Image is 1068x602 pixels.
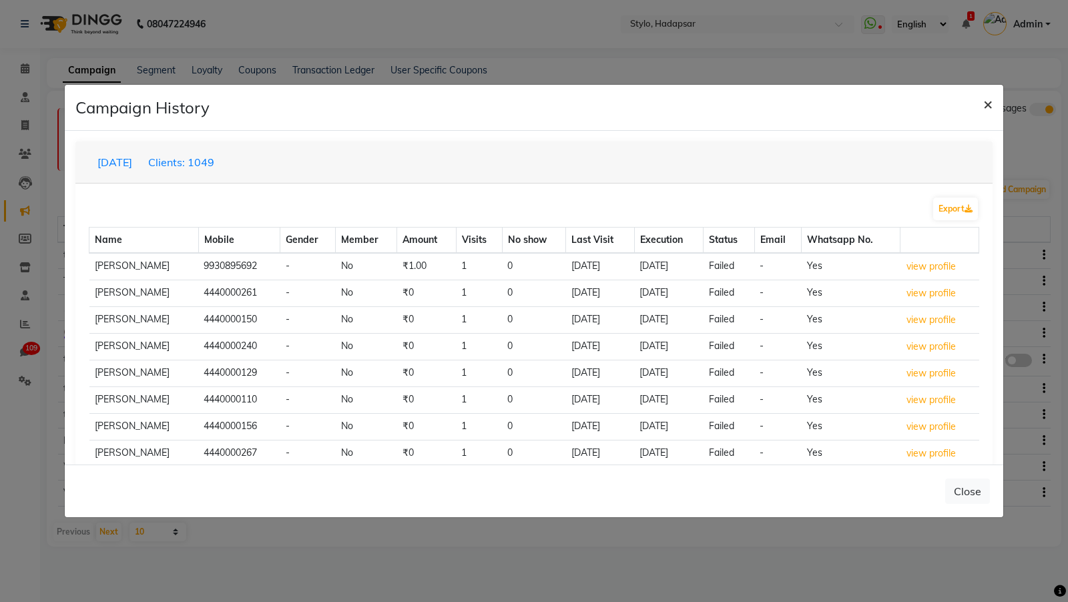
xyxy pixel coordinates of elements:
button: view profile [906,339,957,354]
td: 0 [502,414,566,440]
th: Email [754,228,801,254]
td: 9930895692 [198,253,280,280]
td: - [280,253,336,280]
td: - [754,360,801,387]
td: 1 [456,253,502,280]
th: Member [336,228,397,254]
button: view profile [906,392,957,408]
button: view profile [906,446,957,461]
button: view profile [906,286,957,301]
td: [PERSON_NAME] [89,280,199,307]
td: - [754,280,801,307]
td: Yes [802,414,900,440]
span: Clients: 1049 [148,156,214,169]
th: Mobile [198,228,280,254]
td: No [336,280,397,307]
td: ₹0 [397,440,456,467]
td: 0 [502,307,566,334]
td: [DATE] [566,307,634,334]
td: - [754,253,801,280]
th: Gender [280,228,336,254]
td: 0 [502,253,566,280]
td: - [280,280,336,307]
td: 0 [502,360,566,387]
th: Status [704,228,755,254]
td: - [280,387,336,414]
td: [DATE] [566,334,634,360]
td: - [280,307,336,334]
th: Visits [456,228,502,254]
td: No [336,334,397,360]
td: 0 [502,334,566,360]
td: Yes [802,360,900,387]
td: - [754,440,801,467]
button: view profile [906,312,957,328]
td: 1 [456,280,502,307]
span: × [983,93,993,113]
td: Yes [802,253,900,280]
td: 1 [456,414,502,440]
td: ₹0 [397,307,456,334]
td: ₹0 [397,334,456,360]
td: [PERSON_NAME] [89,387,199,414]
td: [PERSON_NAME] [89,334,199,360]
td: Failed [704,280,755,307]
button: Close [973,85,1003,122]
td: [DATE] [566,387,634,414]
td: - [280,334,336,360]
button: Close [945,479,990,504]
td: [DATE] [566,440,634,467]
td: [DATE] [566,253,634,280]
td: Yes [802,334,900,360]
td: 4440000156 [198,414,280,440]
td: 1 [456,334,502,360]
button: Export [933,198,978,220]
td: - [754,307,801,334]
td: No [336,440,397,467]
td: Failed [704,414,755,440]
td: - [754,334,801,360]
th: Name [89,228,199,254]
td: [DATE] [634,440,704,467]
td: 4440000129 [198,360,280,387]
td: - [280,414,336,440]
td: ₹0 [397,414,456,440]
td: [PERSON_NAME] [89,414,199,440]
td: [DATE] [634,307,704,334]
td: 1 [456,440,502,467]
td: No [336,307,397,334]
td: 0 [502,440,566,467]
td: - [280,440,336,467]
td: ₹1.00 [397,253,456,280]
h4: Campaign History [75,95,210,119]
td: Failed [704,360,755,387]
td: 0 [502,387,566,414]
td: [DATE] [634,414,704,440]
td: [DATE] [634,334,704,360]
td: [DATE] [634,253,704,280]
td: No [336,387,397,414]
td: 1 [456,307,502,334]
button: view profile [906,259,957,274]
button: view profile [906,366,957,381]
td: [DATE] [634,360,704,387]
td: 4440000267 [198,440,280,467]
td: ₹0 [397,280,456,307]
td: 4440000240 [198,334,280,360]
td: 4440000110 [198,387,280,414]
td: Yes [802,440,900,467]
td: [DATE] [566,360,634,387]
td: [DATE] [634,280,704,307]
button: [DATE]Clients: 1049 [89,149,223,175]
td: [PERSON_NAME] [89,253,199,280]
th: Amount [397,228,456,254]
td: - [280,360,336,387]
td: No [336,360,397,387]
td: [DATE] [566,280,634,307]
td: [DATE] [566,414,634,440]
td: Failed [704,440,755,467]
td: Failed [704,387,755,414]
td: 0 [502,280,566,307]
td: ₹0 [397,360,456,387]
td: No [336,414,397,440]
